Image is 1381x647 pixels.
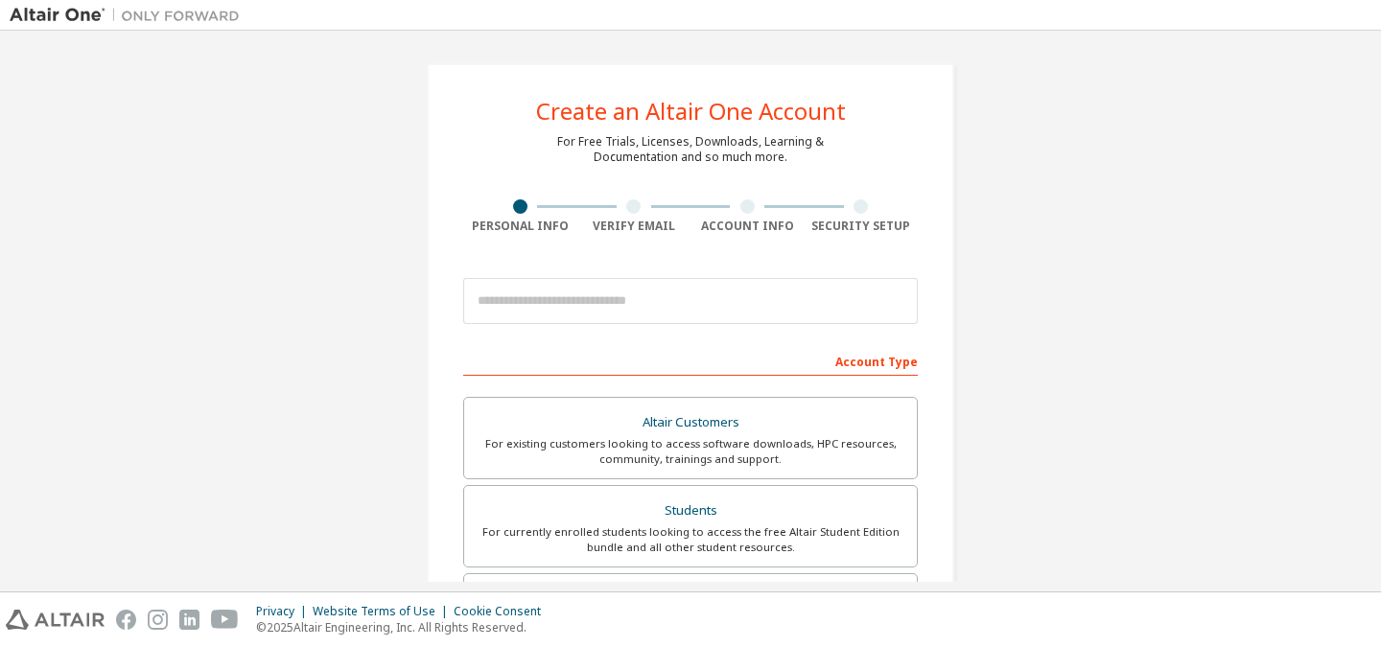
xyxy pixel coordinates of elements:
[476,436,905,467] div: For existing customers looking to access software downloads, HPC resources, community, trainings ...
[211,610,239,630] img: youtube.svg
[256,619,552,635] p: © 2025 Altair Engineering, Inc. All Rights Reserved.
[557,134,824,165] div: For Free Trials, Licenses, Downloads, Learning & Documentation and so much more.
[148,610,168,630] img: instagram.svg
[690,219,805,234] div: Account Info
[463,219,577,234] div: Personal Info
[256,604,313,619] div: Privacy
[179,610,199,630] img: linkedin.svg
[805,219,919,234] div: Security Setup
[476,524,905,555] div: For currently enrolled students looking to access the free Altair Student Edition bundle and all ...
[476,497,905,524] div: Students
[536,100,846,123] div: Create an Altair One Account
[577,219,691,234] div: Verify Email
[6,610,105,630] img: altair_logo.svg
[313,604,454,619] div: Website Terms of Use
[476,409,905,436] div: Altair Customers
[463,345,918,376] div: Account Type
[116,610,136,630] img: facebook.svg
[10,6,249,25] img: Altair One
[454,604,552,619] div: Cookie Consent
